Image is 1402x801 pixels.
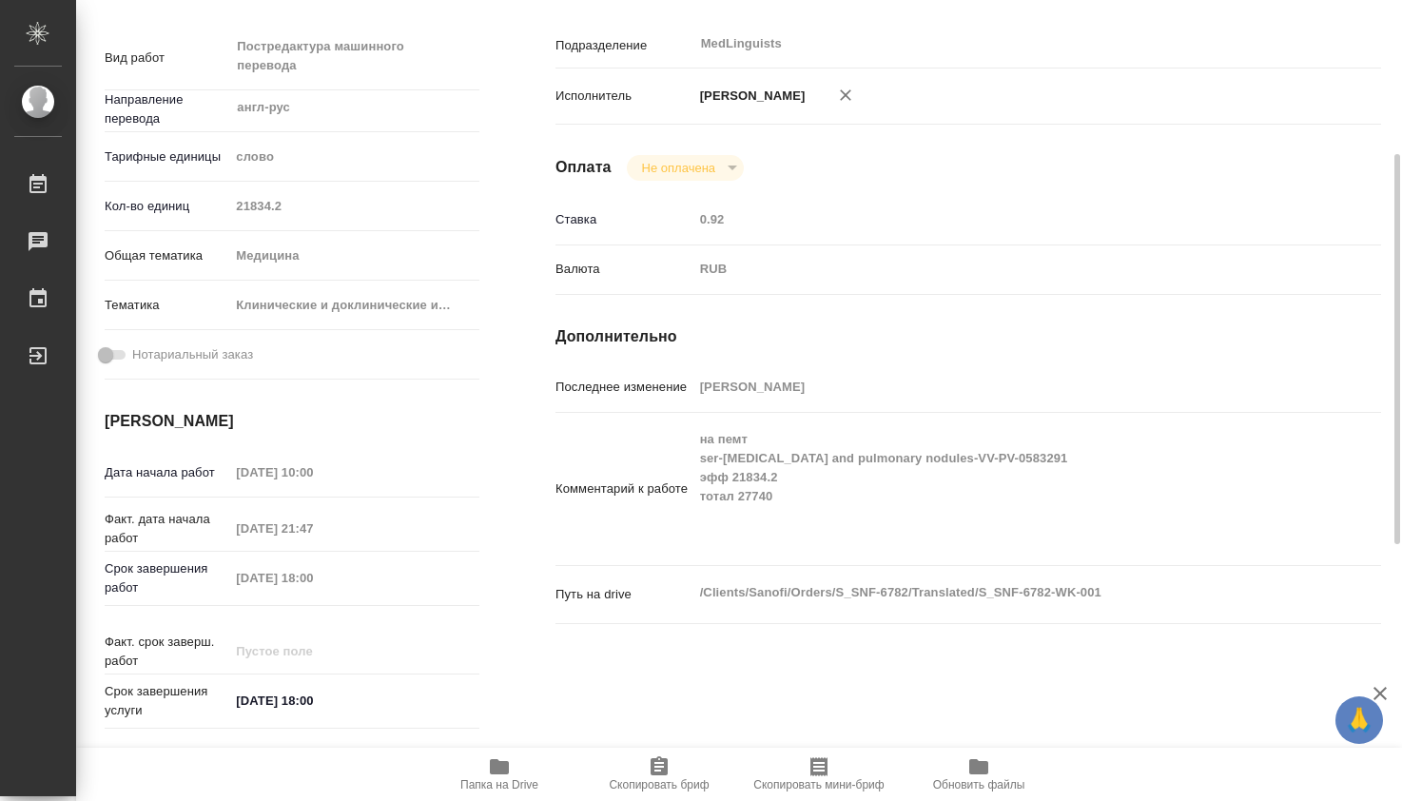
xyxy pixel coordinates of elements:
[555,36,693,55] p: Подразделение
[899,748,1059,801] button: Обновить файлы
[105,296,229,315] p: Тематика
[933,778,1025,791] span: Обновить файлы
[105,49,229,68] p: Вид работ
[229,564,396,592] input: Пустое поле
[693,576,1313,609] textarea: /Clients/Sanofi/Orders/S_SNF-6782/Translated/S_SNF-6782-WK-001
[825,74,867,116] button: Удалить исполнителя
[419,748,579,801] button: Папка на Drive
[229,289,479,322] div: Клинические и доклинические исследования
[555,479,693,498] p: Комментарий к работе
[555,585,693,604] p: Путь на drive
[105,197,229,216] p: Кол-во единиц
[555,260,693,279] p: Валюта
[229,459,396,486] input: Пустое поле
[693,205,1313,233] input: Пустое поле
[693,253,1313,285] div: RUB
[693,423,1313,551] textarea: на пемт ser-[MEDICAL_DATA] and pulmonary nodules-VV-PV-0583291 эфф 21834.2 тотал 27740
[627,155,744,181] div: Не оплачена
[739,748,899,801] button: Скопировать мини-бриф
[105,90,229,128] p: Направление перевода
[105,682,229,720] p: Срок завершения услуги
[229,687,396,714] input: ✎ Введи что-нибудь
[693,87,806,106] p: [PERSON_NAME]
[460,778,538,791] span: Папка на Drive
[229,637,396,665] input: Пустое поле
[579,748,739,801] button: Скопировать бриф
[229,515,396,542] input: Пустое поле
[1343,700,1375,740] span: 🙏
[636,160,721,176] button: Не оплачена
[105,246,229,265] p: Общая тематика
[229,240,479,272] div: Медицина
[1335,696,1383,744] button: 🙏
[693,373,1313,400] input: Пустое поле
[555,378,693,397] p: Последнее изменение
[555,156,612,179] h4: Оплата
[609,778,709,791] span: Скопировать бриф
[555,325,1381,348] h4: Дополнительно
[105,463,229,482] p: Дата начала работ
[105,559,229,597] p: Срок завершения работ
[229,192,479,220] input: Пустое поле
[105,510,229,548] p: Факт. дата начала работ
[132,345,253,364] span: Нотариальный заказ
[105,633,229,671] p: Факт. срок заверш. работ
[555,87,693,106] p: Исполнитель
[555,210,693,229] p: Ставка
[229,141,479,173] div: слово
[105,147,229,166] p: Тарифные единицы
[753,778,884,791] span: Скопировать мини-бриф
[105,410,479,433] h4: [PERSON_NAME]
